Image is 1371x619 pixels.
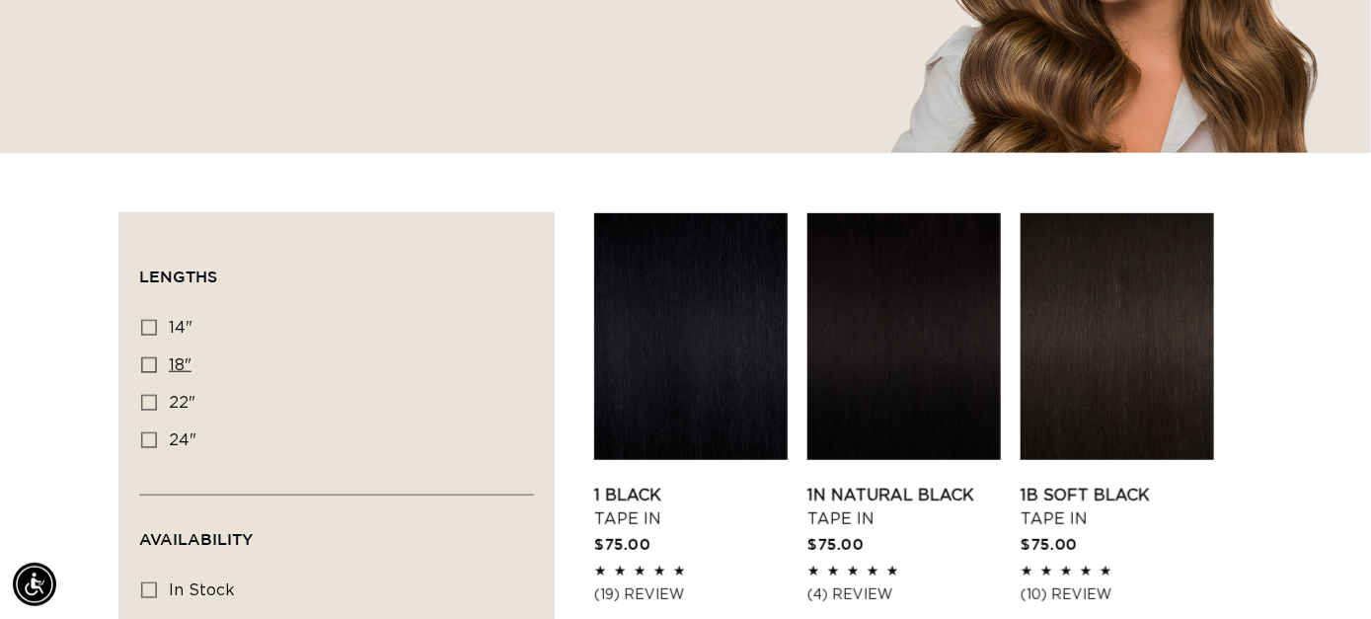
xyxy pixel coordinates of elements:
a: 1N Natural Black Tape In [807,484,1001,531]
span: In stock [169,582,235,598]
summary: Availability (0 selected) [139,496,534,567]
summary: Lengths (0 selected) [139,233,534,304]
span: 24" [169,432,196,448]
span: 18" [169,357,191,373]
span: Lengths [139,268,217,285]
a: 1 Black Tape In [594,484,788,531]
a: 1B Soft Black Tape In [1021,484,1214,531]
span: Availability [139,530,253,548]
span: 22" [169,395,195,411]
span: 14" [169,320,192,336]
div: Accessibility Menu [13,563,56,606]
